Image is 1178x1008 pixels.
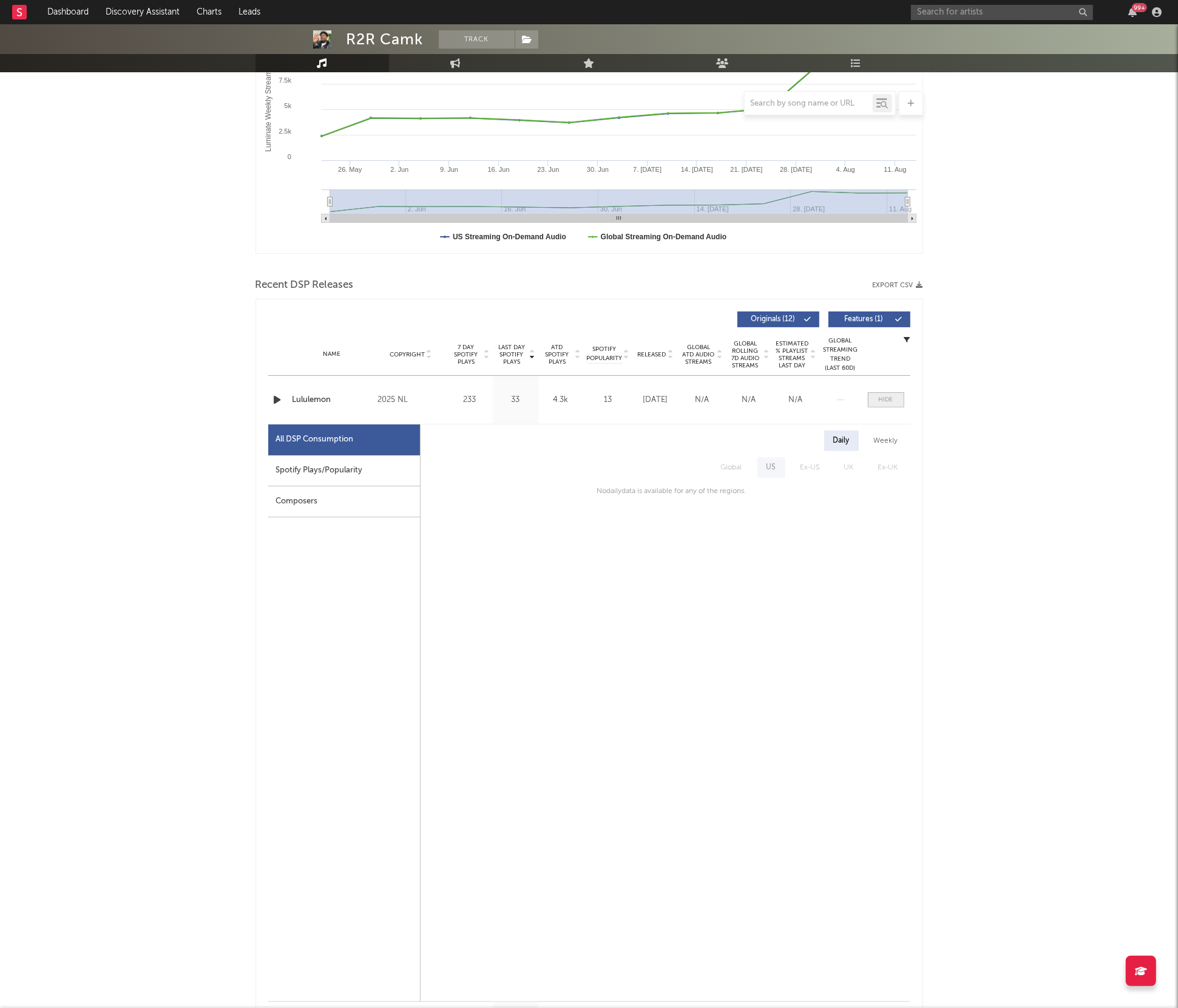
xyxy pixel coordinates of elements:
text: 0 [287,153,291,160]
text: 28. [DATE] [780,166,812,173]
div: Daily [824,431,859,451]
div: N/A [682,394,723,406]
span: Estimated % Playlist Streams Last Day [776,340,809,369]
div: Name [293,350,372,359]
div: Spotify Plays/Popularity [268,455,420,486]
input: Search by song name or URL [745,99,873,109]
text: 14. [DATE] [680,166,713,173]
text: 7.5k [279,77,291,84]
button: 99+ [1128,7,1137,17]
span: Features ( 1 ) [836,316,892,323]
a: Lululemon [293,394,372,406]
button: Originals(12) [737,312,819,327]
span: 7 Day Spotify Plays [450,344,482,366]
div: N/A [776,394,816,406]
text: 16. Jun [487,166,509,173]
div: [DATE] [635,394,676,406]
span: Last Day Spotify Plays [496,344,528,366]
span: Released [638,351,666,358]
text: Luminate Weekly Streams [264,67,272,152]
div: R2R Camk [347,30,424,49]
div: N/A [729,394,770,406]
span: Spotify Popularity [586,345,622,363]
div: 99 + [1132,3,1147,12]
span: Copyright [390,351,425,358]
div: No daily data is available for any of the regions. [584,484,746,499]
button: Track [439,30,515,49]
div: 2025 NL [377,393,444,407]
span: Global ATD Audio Streams [682,344,716,366]
div: All DSP Consumption [268,424,420,455]
text: 7. [DATE] [633,166,662,173]
button: Features(1) [828,312,910,327]
text: US Streaming On-Demand Audio [453,233,566,241]
div: Weekly [865,431,907,451]
span: Originals ( 12 ) [745,316,801,323]
text: 11. Aug [884,166,906,173]
div: 33 [496,394,535,406]
text: 23. Jun [537,166,559,173]
div: Global Streaming Trend (Last 60D) [822,336,859,373]
div: 13 [587,394,629,406]
text: 30. Jun [586,166,608,173]
text: 9. Jun [440,166,458,173]
text: 2.5k [279,128,291,135]
button: Export CSV [873,282,923,289]
span: ATD Spotify Plays [541,344,574,366]
text: 21. [DATE] [730,166,762,173]
text: 26. May [338,166,362,173]
text: 2. Jun [390,166,408,173]
div: 4.3k [541,394,581,406]
div: All DSP Consumption [276,432,354,447]
span: Global Rolling 7D Audio Streams [729,340,762,369]
input: Search for artists [911,5,1093,20]
div: 233 [450,394,490,406]
text: Global Streaming On-Demand Audio [600,233,726,241]
div: Composers [268,486,420,517]
span: Recent DSP Releases [256,278,354,293]
text: 4. Aug [836,166,855,173]
svg: Luminate Weekly Consumption [256,10,922,253]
